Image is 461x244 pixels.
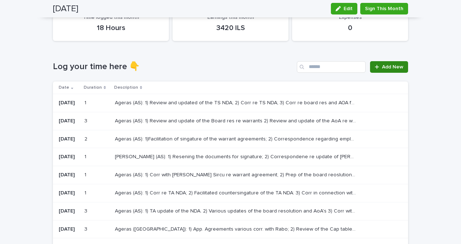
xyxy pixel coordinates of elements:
p: 18 Hours [62,24,160,32]
p: [DATE] [59,154,79,160]
p: Amalo (AS): 1) Resening the documents for signature; 2) Correspondene re update of Jes Rindom to ... [115,152,358,160]
p: 3 [84,207,89,214]
span: Expenses [339,15,362,20]
span: Edit [344,6,353,11]
p: [DATE] [59,172,79,178]
span: Add New [382,64,403,70]
span: Earnings this month [207,15,254,20]
p: 0 [301,24,399,32]
tr: [DATE]33 Ageras (AS): 1) TA update of the NDA. 2) Various updates of the board resolution and AoA... [53,202,408,220]
p: [DATE] [59,208,79,214]
p: [DATE] [59,226,79,232]
span: Time logged this month [83,15,139,20]
p: Ageras (AS): 1) App. Agreements various corr. with Rabo; 2) Review of the Cap table and corr rega... [115,225,358,232]
p: Ageras (AS): 1) TA update of the NDA. 2) Various updates of the board resolution and AoA's 3) Cor... [115,207,358,214]
tr: [DATE]11 Ageras (AS): 1) Review and updated of the TS NDA; 2) Corr re TS NDA; 3) Corr re board re... [53,94,408,112]
p: 3 [84,225,89,232]
p: Description [114,84,138,92]
p: 1 [84,189,88,196]
p: 3 [84,117,89,124]
tr: [DATE]11 Ageras (AS): 1) Corr re TA NDA; 2) Facilitated countersingature of the TA NDA: 3) Corr i... [53,184,408,202]
span: Sign This Month [365,5,403,12]
p: Ageras (AS): 1) Review and update of the Board res re warrants 2) Review and update of the AoA re... [115,117,358,124]
p: Duration [84,84,102,92]
button: Edit [331,3,357,14]
tr: [DATE]33 Ageras ([GEOGRAPHIC_DATA]): 1) App. Agreements various corr. with Rabo; 2) Review of the... [53,220,408,238]
p: [DATE] [59,100,79,106]
tr: [DATE]11 Ageras (AS): 1) Corr with [PERSON_NAME] Sircu re warrant agreement; 2) Prep of the board... [53,166,408,184]
p: Ageras (AS): 1) Corr re TA NDA; 2) Facilitated countersingature of the TA NDA: 3) Corr in connect... [115,189,358,196]
input: Search [297,61,366,73]
p: Ageras (AS): 1) Review and updated of the TS NDA; 2) Corr re TS NDA; 3) Corr re board res and AOA... [115,98,358,106]
tr: [DATE]11 [PERSON_NAME] (AS): 1) Resening the documents for signature; 2) Correspondene re update ... [53,148,408,166]
h2: [DATE] [53,4,78,14]
button: Sign This Month [360,3,408,14]
p: 3420 ILS [181,24,280,32]
a: Add New [370,61,408,73]
tr: [DATE]22 Ageras (AS): 1)Facilitation of singature of the warrant agreements; 2) Correspondence re... [53,130,408,148]
tr: [DATE]33 Ageras (AS): 1) Review and update of the Board res re warrants 2) Review and update of t... [53,112,408,130]
p: [DATE] [59,118,79,124]
p: Ageras (AS): 1)Facilitation of singature of the warrant agreements; 2) Correspondence regarding e... [115,135,358,142]
p: Ageras (AS): 1) Corr with Ecaterina Sircu re warrant agreement; 2) Prep of the board reoslution r... [115,171,358,178]
p: [DATE] [59,190,79,196]
p: 1 [84,152,88,160]
p: [DATE] [59,136,79,142]
p: 1 [84,171,88,178]
p: 1 [84,98,88,106]
h1: Log your time here 👇 [53,62,294,72]
p: Date [59,84,69,92]
p: 2 [84,135,89,142]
